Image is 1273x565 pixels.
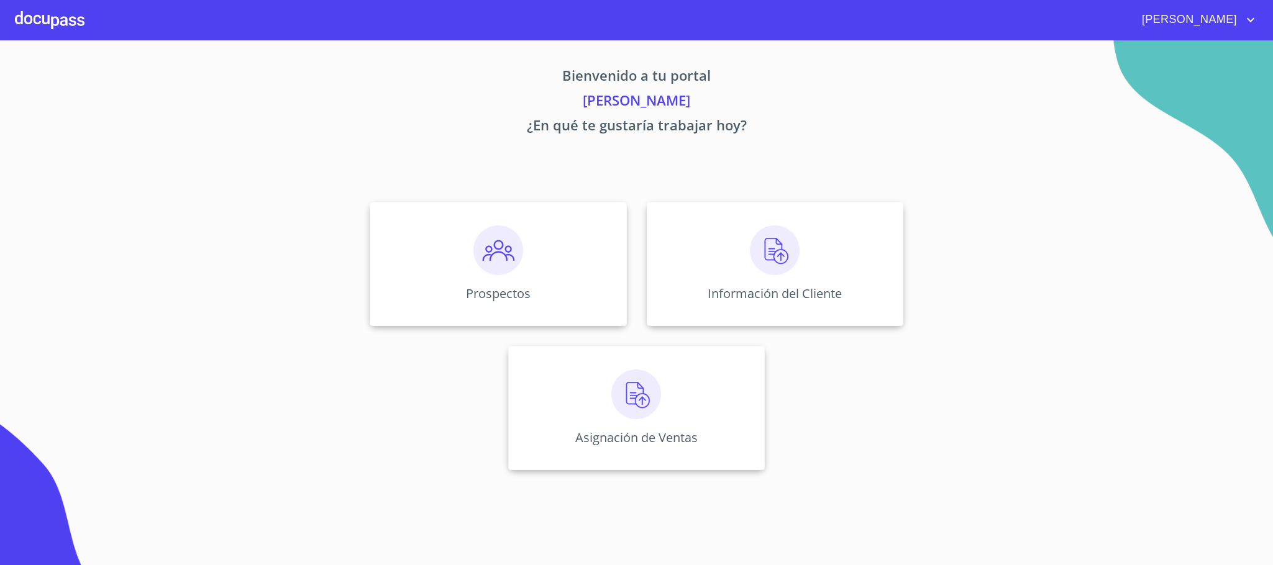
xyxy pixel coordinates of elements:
p: Prospectos [466,285,531,302]
span: [PERSON_NAME] [1133,10,1243,30]
img: carga.png [750,225,800,275]
button: account of current user [1133,10,1258,30]
img: prospectos.png [473,225,523,275]
p: [PERSON_NAME] [254,90,1020,115]
p: Bienvenido a tu portal [254,65,1020,90]
p: Asignación de Ventas [575,429,698,446]
img: carga.png [611,369,661,419]
p: ¿En qué te gustaría trabajar hoy? [254,115,1020,140]
p: Información del Cliente [708,285,842,302]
